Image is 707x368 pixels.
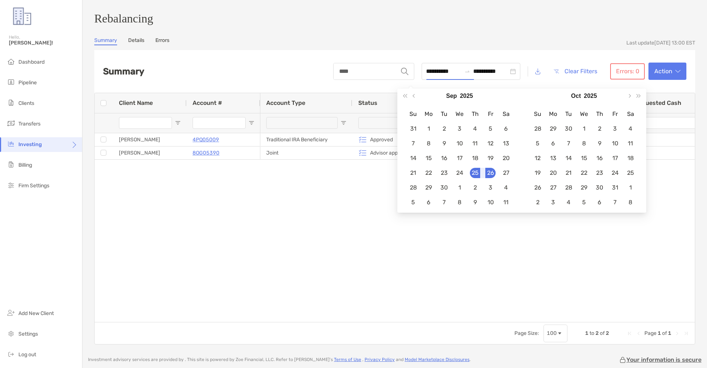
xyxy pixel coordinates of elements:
div: 6 [594,197,605,208]
img: clients icon [7,98,15,107]
div: 24 [610,168,620,178]
div: 10 [610,138,620,149]
td: 2025-09-11 [467,136,483,151]
div: 2 [470,183,480,193]
td: 2025-10-07 [436,195,452,210]
a: Errors [155,37,169,45]
td: 2025-10-05 [530,136,545,151]
div: 3 [485,183,496,193]
td: 2025-09-23 [436,166,452,180]
td: 2025-10-31 [607,180,623,195]
div: 3 [454,124,465,134]
td: 2025-10-01 [452,180,467,195]
span: of [662,330,667,336]
div: Last update [DATE] 13:00 EST [626,40,695,46]
div: 19 [485,153,496,163]
td: 2025-09-29 [421,180,436,195]
div: 30 [594,183,605,193]
button: Choose a year [460,89,473,103]
th: Fr [483,107,498,121]
td: 2025-09-25 [467,166,483,180]
td: 2025-09-08 [421,136,436,151]
div: 30 [439,183,449,193]
span: Dashboard [18,59,45,65]
span: 1 [658,330,661,336]
div: 18 [470,153,480,163]
a: Details [128,37,144,45]
td: 2025-10-14 [561,151,576,166]
td: 2025-10-02 [592,121,607,136]
td: 2025-09-26 [483,166,498,180]
td: 2025-10-30 [592,180,607,195]
div: 22 [423,168,434,178]
div: Previous Page [636,330,641,336]
td: 2025-09-30 [561,121,576,136]
div: 8 [579,138,589,149]
div: 11 [625,138,636,149]
th: Fr [607,107,623,121]
div: 27 [501,168,511,178]
div: 29 [579,183,589,193]
div: 1 [423,124,434,134]
div: 1 [454,183,465,193]
span: Requested Cash [634,99,681,106]
span: of [600,330,605,336]
img: pipeline icon [7,78,15,86]
td: 2025-09-28 [405,180,421,195]
div: 3 [610,124,620,134]
p: Approved [370,135,393,144]
div: 22 [579,168,589,178]
td: 2025-10-26 [530,180,545,195]
div: 6 [501,124,511,134]
div: Traditional IRA Beneficiary [260,133,352,146]
span: Account # [193,99,222,106]
td: 2025-10-10 [607,136,623,151]
td: 2025-10-27 [545,180,561,195]
td: 2025-09-30 [436,180,452,195]
img: icon status [358,135,367,144]
div: 12 [485,138,496,149]
div: 4 [501,183,511,193]
td: 2025-09-03 [452,121,467,136]
td: 2025-09-13 [498,136,514,151]
span: to [464,68,470,74]
div: 100 [547,330,557,336]
span: Investing [18,141,42,148]
input: Requested Cash Filter Input [634,117,706,129]
div: 8 [423,138,434,149]
button: Next year (Control + right) [634,89,643,103]
div: 11 [470,138,480,149]
button: Next month (PageDown) [625,89,634,103]
div: 11 [501,197,511,208]
th: Th [592,107,607,121]
td: 2025-10-23 [592,166,607,180]
td: 2025-10-10 [483,195,498,210]
div: 31 [408,124,418,134]
div: 21 [563,168,574,178]
td: 2025-09-28 [530,121,545,136]
div: 2 [532,197,543,208]
div: [PERSON_NAME] [113,146,187,159]
span: [PERSON_NAME]! [9,40,78,46]
td: 2025-09-27 [498,166,514,180]
button: Choose a month [446,89,457,103]
td: 2025-10-05 [405,195,421,210]
div: 6 [423,197,434,208]
div: 5 [485,124,496,134]
div: 5 [579,197,589,208]
td: 2025-10-09 [467,195,483,210]
button: Open Filter Menu [341,120,347,126]
div: 16 [594,153,605,163]
a: Model Marketplace Disclosures [405,357,469,362]
th: Mo [421,107,436,121]
td: 2025-10-09 [592,136,607,151]
td: 2025-09-22 [421,166,436,180]
div: 13 [548,153,558,163]
div: 8 [625,197,636,208]
th: Sa [623,107,638,121]
td: 2025-10-11 [623,136,638,151]
button: Clear Filters [548,63,603,79]
div: 31 [610,183,620,193]
button: Errors: 0 [610,63,645,79]
img: investing icon [7,139,15,148]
